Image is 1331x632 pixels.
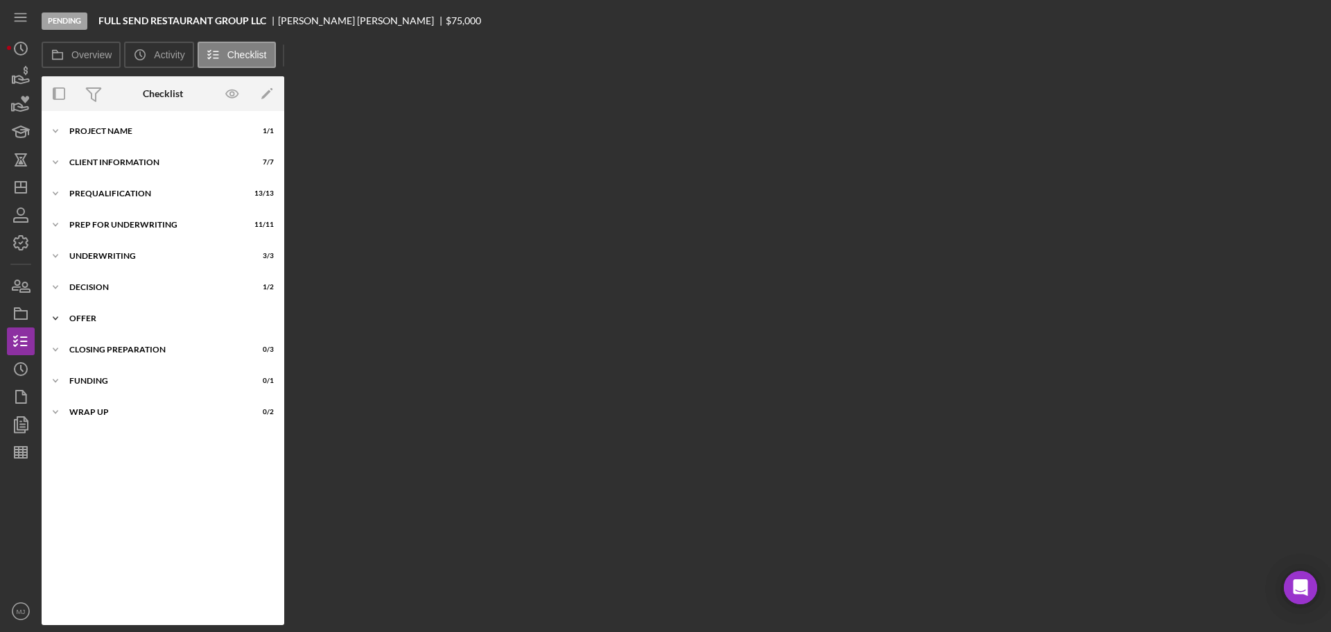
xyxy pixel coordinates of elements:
div: Offer [69,314,267,323]
div: 1 / 1 [249,127,274,135]
button: Overview [42,42,121,68]
div: Underwriting [69,252,239,260]
div: 3 / 3 [249,252,274,260]
button: MJ [7,597,35,625]
div: Wrap Up [69,408,239,416]
div: Prep for Underwriting [69,221,239,229]
div: 0 / 1 [249,377,274,385]
div: 1 / 2 [249,283,274,291]
div: Decision [69,283,239,291]
label: Overview [71,49,112,60]
div: 13 / 13 [249,189,274,198]
div: 0 / 2 [249,408,274,416]
div: [PERSON_NAME] [PERSON_NAME] [278,15,446,26]
div: Checklist [143,88,183,99]
div: Prequalification [69,189,239,198]
div: 0 / 3 [249,345,274,354]
div: Funding [69,377,239,385]
label: Activity [154,49,184,60]
div: Closing Preparation [69,345,239,354]
div: Project Name [69,127,239,135]
button: Activity [124,42,193,68]
span: $75,000 [446,15,481,26]
div: 7 / 7 [249,158,274,166]
label: Checklist [227,49,267,60]
div: 11 / 11 [249,221,274,229]
button: Checklist [198,42,276,68]
div: Client Information [69,158,239,166]
div: Open Intercom Messenger [1284,571,1317,604]
b: FULL SEND RESTAURANT GROUP LLC [98,15,266,26]
text: MJ [17,608,26,615]
div: Pending [42,12,87,30]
